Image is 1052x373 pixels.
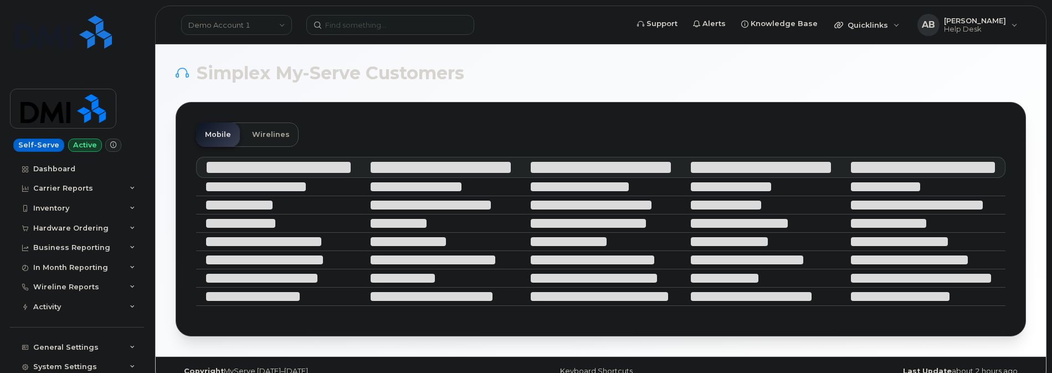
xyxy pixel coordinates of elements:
[197,65,464,81] span: Simplex My-Serve Customers
[196,122,240,147] a: Mobile
[243,122,299,147] a: Wirelines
